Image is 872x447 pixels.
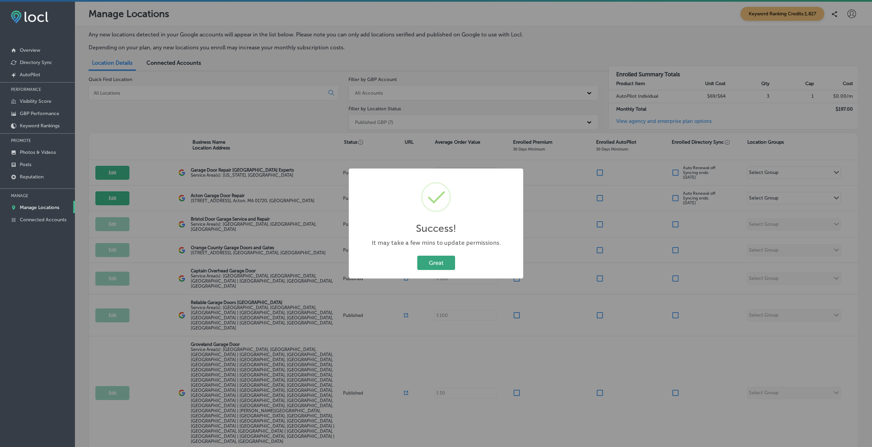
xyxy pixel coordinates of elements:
p: GBP Performance [20,111,59,116]
button: Great [417,256,455,270]
p: AutoPilot [20,72,40,78]
p: Keyword Rankings [20,123,60,129]
p: Manage Locations [20,205,59,210]
div: It may take a few mins to update permissions. [356,239,516,247]
p: Photos & Videos [20,149,56,155]
img: fda3e92497d09a02dc62c9cd864e3231.png [11,11,48,23]
p: Visibility Score [20,98,51,104]
p: Connected Accounts [20,217,66,223]
p: Reputation [20,174,44,180]
p: Overview [20,47,40,53]
p: Directory Sync [20,60,52,65]
p: Posts [20,162,31,167]
h2: Success! [416,222,456,235]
